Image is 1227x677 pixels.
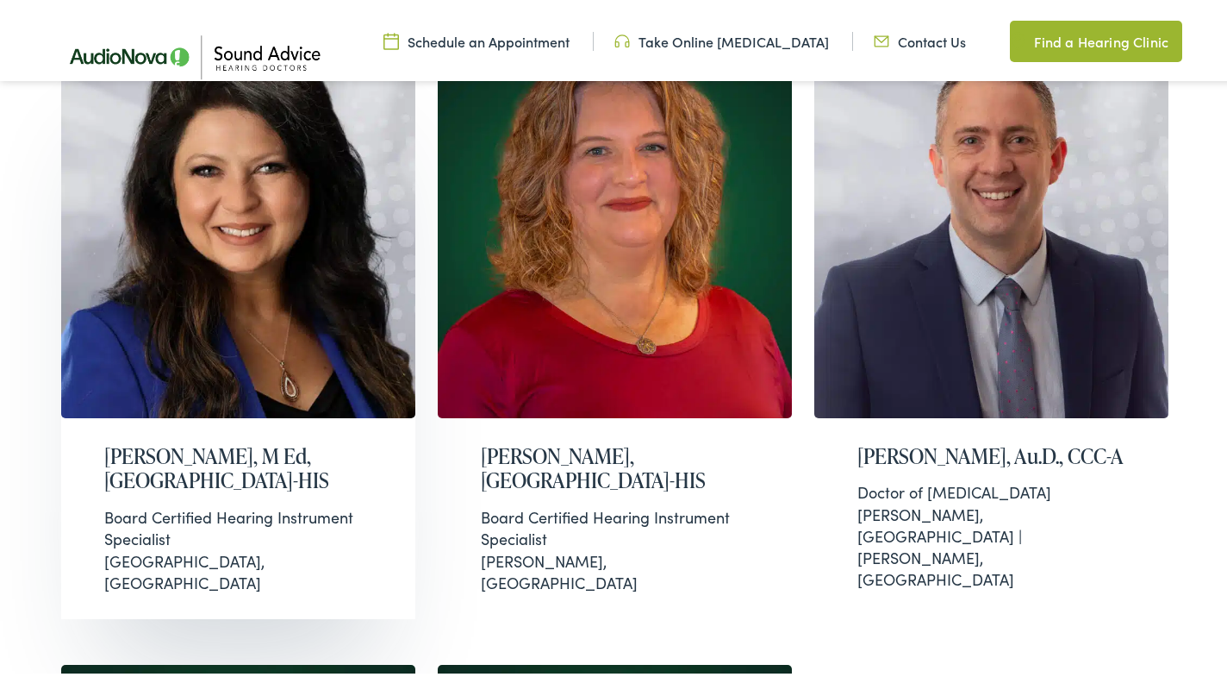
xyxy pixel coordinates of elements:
[614,28,829,47] a: Take Online [MEDICAL_DATA]
[857,478,1125,499] div: Doctor of [MEDICAL_DATA]
[614,28,630,47] img: Headphone icon in a unique green color, suggesting audio-related services or features.
[383,28,570,47] a: Schedule an Appointment
[814,25,1168,415] img: Audiologist Sam Tillman at Sound Advice Hearing Doctors in Harrison, AR and Hollister, MO
[481,441,749,491] h2: [PERSON_NAME], [GEOGRAPHIC_DATA]-HIS
[104,441,372,491] h2: [PERSON_NAME], M Ed, [GEOGRAPHIC_DATA]-HIS
[857,478,1125,586] div: [PERSON_NAME], [GEOGRAPHIC_DATA] | [PERSON_NAME], [GEOGRAPHIC_DATA]
[1010,17,1182,59] a: Find a Hearing Clinic
[874,28,966,47] a: Contact Us
[61,25,415,616] a: Lynn Royer, Hearing Instrument Specialist in Cape Girardeau, MO. [PERSON_NAME], M Ed, [GEOGRAPHIC...
[1010,28,1025,48] img: Map pin icon in a unique green color, indicating location-related features or services.
[481,503,749,546] div: Board Certified Hearing Instrument Specialist
[814,25,1168,616] a: Audiologist Sam Tillman at Sound Advice Hearing Doctors in Harrison, AR and Hollister, MO [PERSON...
[383,28,399,47] img: Calendar icon in a unique green color, symbolizing scheduling or date-related features.
[104,503,372,546] div: Board Certified Hearing Instrument Specialist
[61,25,415,415] img: Lynn Royer, Hearing Instrument Specialist in Cape Girardeau, MO.
[874,28,889,47] img: Icon representing mail communication in a unique green color, indicative of contact or communicat...
[104,503,372,590] div: [GEOGRAPHIC_DATA], [GEOGRAPHIC_DATA]
[481,503,749,590] div: [PERSON_NAME], [GEOGRAPHIC_DATA]
[857,441,1125,466] h2: [PERSON_NAME], Au.D., CCC-A
[438,25,792,616] a: [PERSON_NAME], [GEOGRAPHIC_DATA]-HIS Board Certified Hearing Instrument Specialist[PERSON_NAME], ...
